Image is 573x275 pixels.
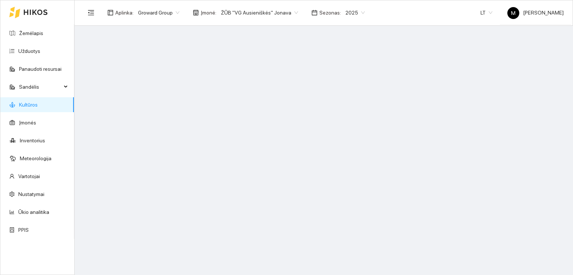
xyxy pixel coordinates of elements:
span: menu-fold [88,9,94,16]
a: Užduotys [18,48,40,54]
span: Įmonė : [201,9,216,17]
span: Aplinka : [115,9,134,17]
a: Žemėlapis [19,30,43,36]
a: Panaudoti resursai [19,66,62,72]
button: menu-fold [84,5,98,20]
a: Ūkio analitika [18,209,49,215]
span: Sezonas : [319,9,341,17]
span: Sandėlis [19,79,62,94]
a: Inventorius [20,137,45,143]
span: 2025 [345,7,365,18]
span: LT [480,7,492,18]
span: calendar [311,10,317,16]
a: Vartotojai [18,173,40,179]
span: shop [193,10,199,16]
span: layout [107,10,113,16]
a: Kultūros [19,102,38,108]
span: Groward Group [138,7,179,18]
span: M [511,7,516,19]
a: Įmonės [19,120,36,126]
a: PPIS [18,227,29,233]
span: [PERSON_NAME] [507,10,564,16]
span: ŽŪB "VG Ausieniškės" Jonava [221,7,298,18]
a: Meteorologija [20,155,51,161]
a: Nustatymai [18,191,44,197]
